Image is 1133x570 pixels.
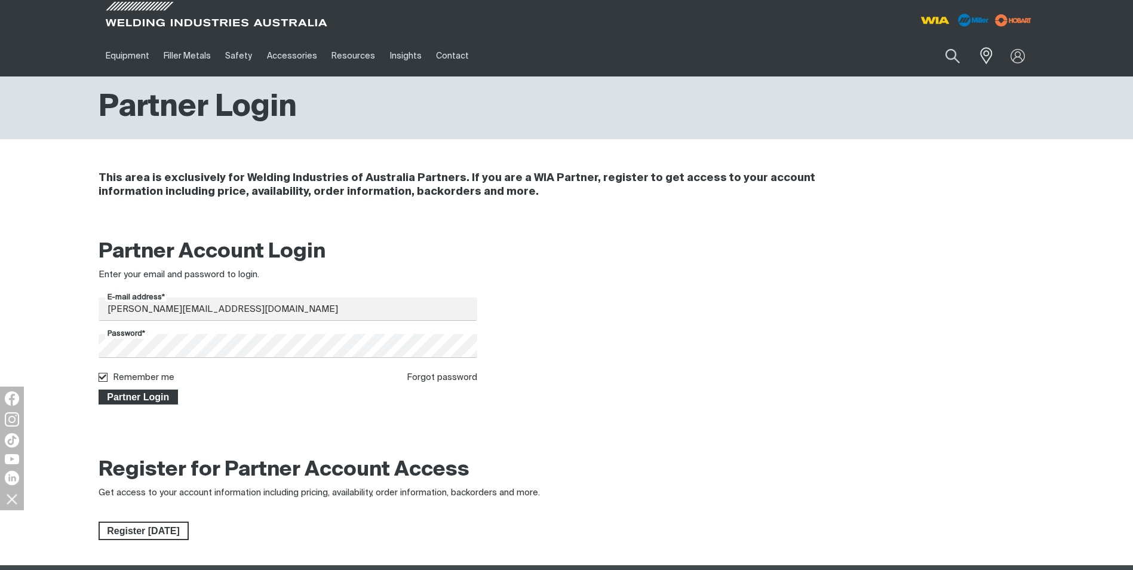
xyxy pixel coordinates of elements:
a: Resources [324,35,382,76]
a: Filler Metals [156,35,218,76]
span: Register [DATE] [100,522,188,541]
a: Insights [382,35,428,76]
a: Equipment [99,35,156,76]
a: Forgot password [407,373,477,382]
a: Register Today [99,522,189,541]
h2: Register for Partner Account Access [99,457,469,483]
a: Contact [429,35,476,76]
h2: Partner Account Login [99,239,478,265]
img: TikTok [5,433,19,448]
img: hide socials [2,489,22,509]
input: Product name or item number... [917,42,972,70]
img: miller [991,11,1035,29]
h4: This area is exclusively for Welding Industries of Australia Partners. If you are a WIA Partner, ... [99,171,876,199]
a: Safety [218,35,259,76]
button: Partner Login [99,390,179,405]
nav: Main [99,35,801,76]
img: Facebook [5,391,19,406]
a: Accessories [260,35,324,76]
button: Search products [932,42,973,70]
label: Remember me [113,373,174,382]
div: Enter your email and password to login. [99,268,478,282]
img: LinkedIn [5,471,19,485]
img: YouTube [5,454,19,464]
img: Instagram [5,412,19,427]
h1: Partner Login [99,88,297,127]
span: Partner Login [100,390,177,405]
span: Get access to your account information including pricing, availability, order information, backor... [99,488,540,497]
